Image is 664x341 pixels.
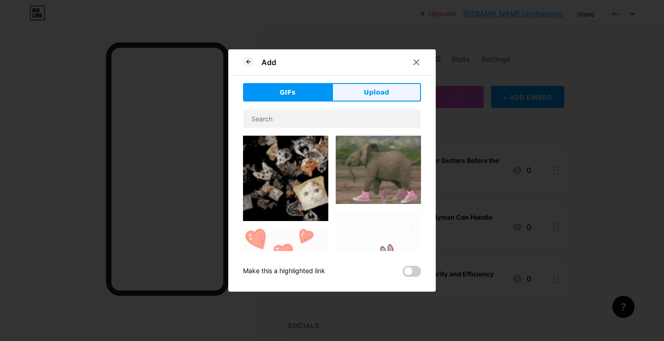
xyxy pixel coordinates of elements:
[336,211,421,285] img: Gihpy
[364,88,389,97] span: Upload
[336,136,421,204] img: Gihpy
[243,266,325,277] div: Make this a highlighted link
[243,228,328,314] img: Gihpy
[243,109,421,128] input: Search
[243,136,328,221] img: Gihpy
[261,57,276,68] div: Add
[243,83,332,102] button: GIFs
[279,88,296,97] span: GIFs
[332,83,421,102] button: Upload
